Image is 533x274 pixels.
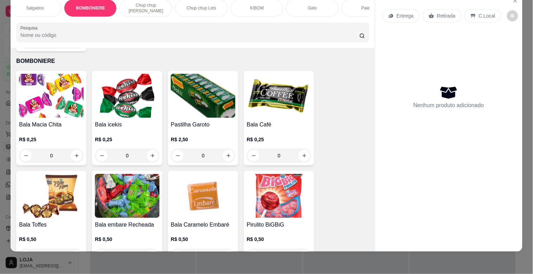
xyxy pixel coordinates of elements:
button: increase-product-quantity [71,250,82,261]
p: R$ 0,25 [95,136,160,143]
img: product-image [19,174,84,218]
p: C.Local [479,12,495,19]
button: increase-product-quantity [223,250,234,261]
p: Nenhum produto adicionado [414,101,484,110]
h4: Pirulito BiGBiG [247,221,311,229]
h4: Bala Macia Chita [19,120,84,129]
p: KIBOM [250,5,264,11]
img: product-image [19,74,84,118]
img: product-image [171,74,235,118]
label: Pesquisa [20,25,40,31]
p: BOMBONIERE [76,5,105,11]
img: product-image [95,174,160,218]
h4: Pastilha Garoto [171,120,235,129]
h4: Bala icekis [95,120,160,129]
button: decrease-product-quantity [20,250,32,261]
p: Chup chup [PERSON_NAME] [125,2,166,14]
p: R$ 2,50 [171,136,235,143]
button: decrease-product-quantity [507,10,518,21]
h4: Bala Toffes [19,221,84,229]
img: product-image [247,174,311,218]
p: R$ 0,50 [247,236,311,243]
p: Entrega [397,12,414,19]
p: R$ 0,50 [95,236,160,243]
button: increase-product-quantity [299,150,310,161]
p: Chup chup Lets [187,5,216,11]
button: decrease-product-quantity [20,150,32,161]
p: BOMBONIERE [16,57,369,65]
p: Paieiro [362,5,375,11]
button: decrease-product-quantity [96,150,108,161]
h4: Bala embare Recheada [95,221,160,229]
button: decrease-product-quantity [96,250,108,261]
p: Gelo [308,5,317,11]
p: R$ 0,50 [19,236,84,243]
img: product-image [171,174,235,218]
button: decrease-product-quantity [248,250,259,261]
img: product-image [95,74,160,118]
p: R$ 0,50 [171,236,235,243]
button: increase-product-quantity [299,250,310,261]
h4: Bala Caramelo Embaré [171,221,235,229]
button: increase-product-quantity [147,250,158,261]
img: product-image [247,74,311,118]
p: R$ 0,25 [247,136,311,143]
input: Pesquisa [20,32,359,39]
p: R$ 0,25 [19,136,84,143]
button: decrease-product-quantity [172,150,183,161]
button: increase-product-quantity [71,150,82,161]
button: decrease-product-quantity [248,150,259,161]
button: decrease-product-quantity [172,250,183,261]
p: Retirada [437,12,456,19]
button: increase-product-quantity [147,150,158,161]
h4: Bala Café [247,120,311,129]
p: Salgados [26,5,44,11]
button: increase-product-quantity [223,150,234,161]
